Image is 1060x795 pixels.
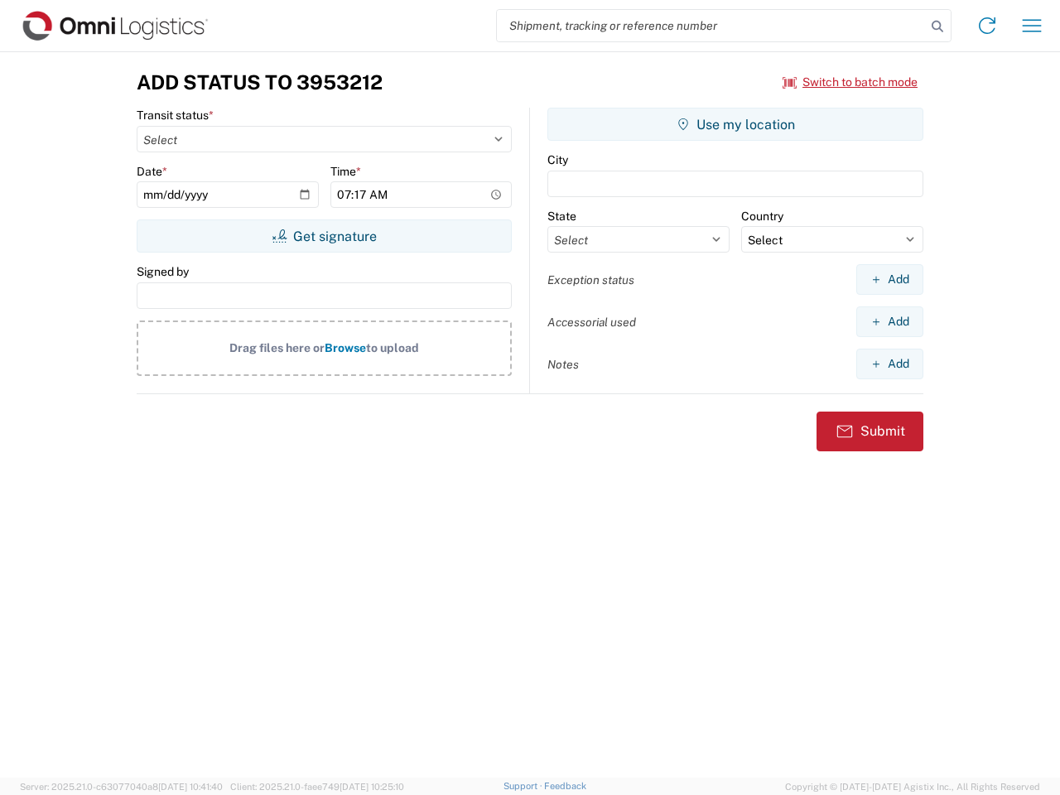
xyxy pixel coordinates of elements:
[547,315,636,330] label: Accessorial used
[817,412,923,451] button: Submit
[856,264,923,295] button: Add
[547,209,576,224] label: State
[137,219,512,253] button: Get signature
[785,779,1040,794] span: Copyright © [DATE]-[DATE] Agistix Inc., All Rights Reserved
[158,782,223,792] span: [DATE] 10:41:40
[229,341,325,354] span: Drag files here or
[20,782,223,792] span: Server: 2025.21.0-c63077040a8
[230,782,404,792] span: Client: 2025.21.0-faee749
[547,108,923,141] button: Use my location
[856,306,923,337] button: Add
[137,108,214,123] label: Transit status
[547,152,568,167] label: City
[366,341,419,354] span: to upload
[340,782,404,792] span: [DATE] 10:25:10
[544,781,586,791] a: Feedback
[547,357,579,372] label: Notes
[503,781,545,791] a: Support
[330,164,361,179] label: Time
[783,69,918,96] button: Switch to batch mode
[856,349,923,379] button: Add
[137,164,167,179] label: Date
[497,10,926,41] input: Shipment, tracking or reference number
[741,209,783,224] label: Country
[547,272,634,287] label: Exception status
[137,264,189,279] label: Signed by
[137,70,383,94] h3: Add Status to 3953212
[325,341,366,354] span: Browse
